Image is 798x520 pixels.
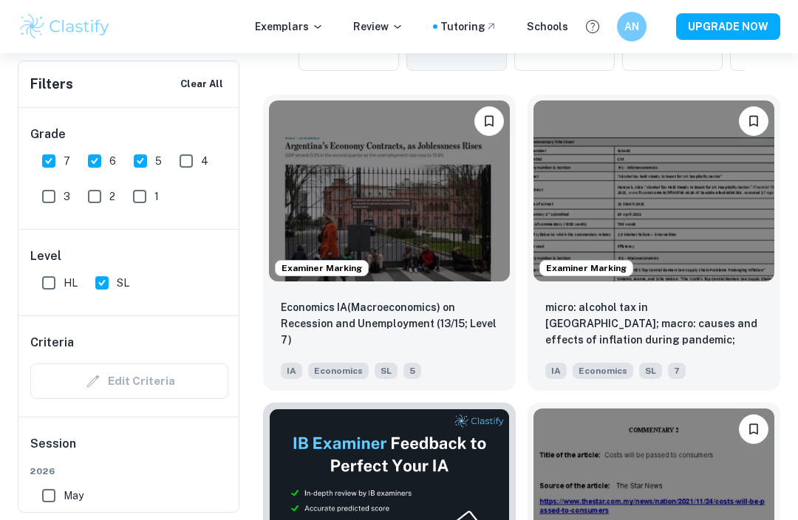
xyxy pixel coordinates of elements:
[545,299,763,349] p: micro: alcohol tax in UK; macro: causes and effects of inflation during pandemic; international: ...
[676,13,780,40] button: UPGRADE NOW
[540,261,632,275] span: Examiner Marking
[30,247,228,265] h6: Level
[527,18,568,35] a: Schools
[30,465,228,478] span: 2026
[64,275,78,291] span: HL
[269,100,510,281] img: Economics IA example thumbnail: Economics IA(Macroeconomics) on Recessio
[580,14,605,39] button: Help and Feedback
[533,100,774,281] img: Economics IA example thumbnail: micro: alcohol tax in UK; macro: causes
[177,73,227,95] button: Clear All
[263,95,516,391] a: Examiner MarkingBookmarkEconomics IA(Macroeconomics) on Recession and Unemployment (13/15; Level ...
[109,153,116,169] span: 6
[30,334,74,352] h6: Criteria
[30,126,228,143] h6: Grade
[117,275,129,291] span: SL
[30,435,228,465] h6: Session
[474,106,504,136] button: Bookmark
[375,363,398,379] span: SL
[64,487,83,504] span: May
[30,363,228,399] div: Criteria filters are unavailable when searching by topic
[440,18,497,35] a: Tutoring
[617,12,647,41] button: AN
[154,188,159,205] span: 1
[64,153,70,169] span: 7
[639,363,662,379] span: SL
[403,363,421,379] span: 5
[276,261,368,275] span: Examiner Marking
[739,106,768,136] button: Bookmark
[155,153,162,169] span: 5
[255,18,324,35] p: Exemplars
[281,299,498,348] p: Economics IA(Macroeconomics) on Recession and Unemployment (13/15; Level 7)
[281,363,302,379] span: IA
[308,363,369,379] span: Economics
[668,363,686,379] span: 7
[739,414,768,444] button: Bookmark
[573,363,633,379] span: Economics
[18,12,112,41] img: Clastify logo
[109,188,115,205] span: 2
[624,18,641,35] h6: AN
[201,153,208,169] span: 4
[353,18,403,35] p: Review
[528,95,780,391] a: Examiner MarkingBookmarkmicro: alcohol tax in UK; macro: causes and effects of inflation during p...
[545,363,567,379] span: IA
[64,188,70,205] span: 3
[30,74,73,95] h6: Filters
